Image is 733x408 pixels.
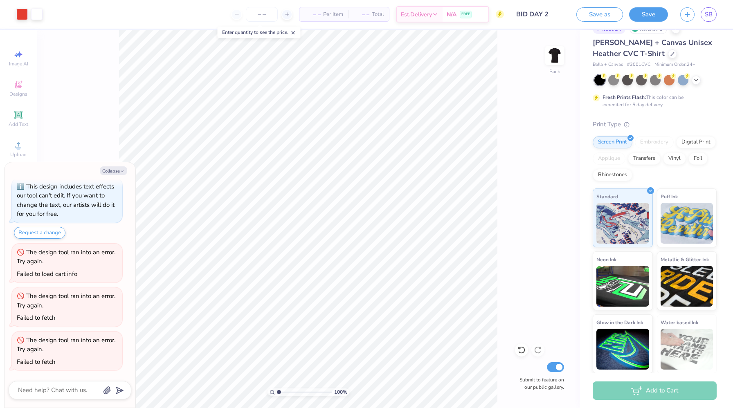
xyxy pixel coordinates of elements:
[603,94,646,101] strong: Fresh Prints Flash:
[635,136,674,148] div: Embroidery
[705,10,713,19] span: SB
[627,61,650,68] span: # 3001CVC
[701,7,717,22] a: SB
[334,388,347,396] span: 100 %
[323,10,343,19] span: Per Item
[596,266,649,307] img: Neon Ink
[9,121,28,128] span: Add Text
[304,10,321,19] span: – –
[596,329,649,370] img: Glow in the Dark Ink
[17,314,56,322] div: Failed to fetch
[661,266,713,307] img: Metallic & Glitter Ink
[596,192,618,201] span: Standard
[629,7,668,22] button: Save
[593,61,623,68] span: Bella + Canvas
[447,10,456,19] span: N/A
[593,169,632,181] div: Rhinestones
[661,203,713,244] img: Puff Ink
[401,10,432,19] span: Est. Delivery
[100,166,127,175] button: Collapse
[218,27,301,38] div: Enter quantity to see the price.
[9,91,27,97] span: Designs
[661,255,709,264] span: Metallic & Glitter Ink
[461,11,470,17] span: FREE
[510,6,570,22] input: Untitled Design
[515,376,564,391] label: Submit to feature on our public gallery.
[546,47,563,64] img: Back
[17,248,115,266] div: The design tool ran into an error. Try again.
[593,136,632,148] div: Screen Print
[246,7,278,22] input: – –
[549,68,560,75] div: Back
[661,192,678,201] span: Puff Ink
[603,94,703,108] div: This color can be expedited for 5 day delivery.
[628,152,661,165] div: Transfers
[17,336,115,354] div: The design tool ran into an error. Try again.
[654,61,695,68] span: Minimum Order: 24 +
[593,38,712,58] span: [PERSON_NAME] + Canvas Unisex Heather CVC T-Shirt
[661,318,698,327] span: Water based Ink
[14,227,65,239] button: Request a change
[596,318,643,327] span: Glow in the Dark Ink
[17,270,77,278] div: Failed to load cart info
[676,136,716,148] div: Digital Print
[353,10,369,19] span: – –
[10,151,27,158] span: Upload
[688,152,708,165] div: Foil
[17,182,115,218] div: This design includes text effects our tool can't edit. If you want to change the text, our artist...
[576,7,623,22] button: Save as
[596,203,649,244] img: Standard
[661,329,713,370] img: Water based Ink
[17,292,115,309] div: The design tool ran into an error. Try again.
[17,358,56,366] div: Failed to fetch
[663,152,686,165] div: Vinyl
[9,61,28,67] span: Image AI
[596,255,616,264] span: Neon Ink
[372,10,384,19] span: Total
[593,120,717,129] div: Print Type
[593,152,625,165] div: Applique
